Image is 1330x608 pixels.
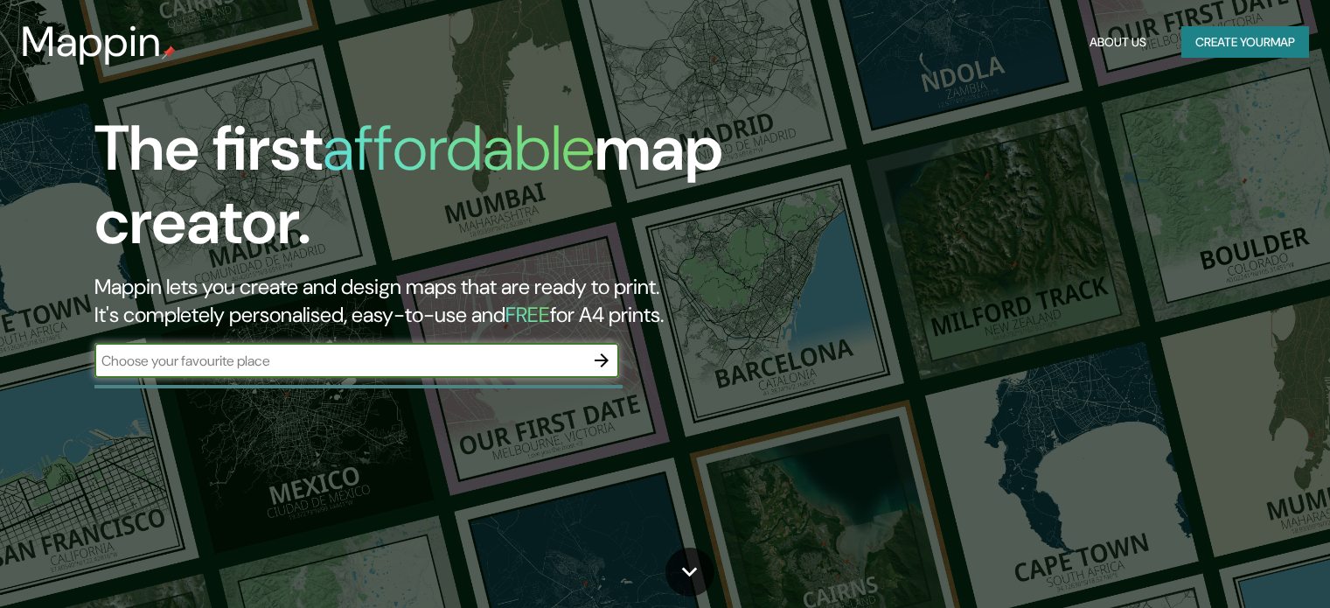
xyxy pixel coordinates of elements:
button: About Us [1083,26,1153,59]
img: mappin-pin [162,45,176,59]
h2: Mappin lets you create and design maps that are ready to print. It's completely personalised, eas... [94,273,760,329]
h1: affordable [323,108,595,189]
h5: FREE [505,301,550,328]
h1: The first map creator. [94,112,760,273]
button: Create yourmap [1181,26,1309,59]
input: Choose your favourite place [94,351,584,371]
h3: Mappin [21,17,162,66]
